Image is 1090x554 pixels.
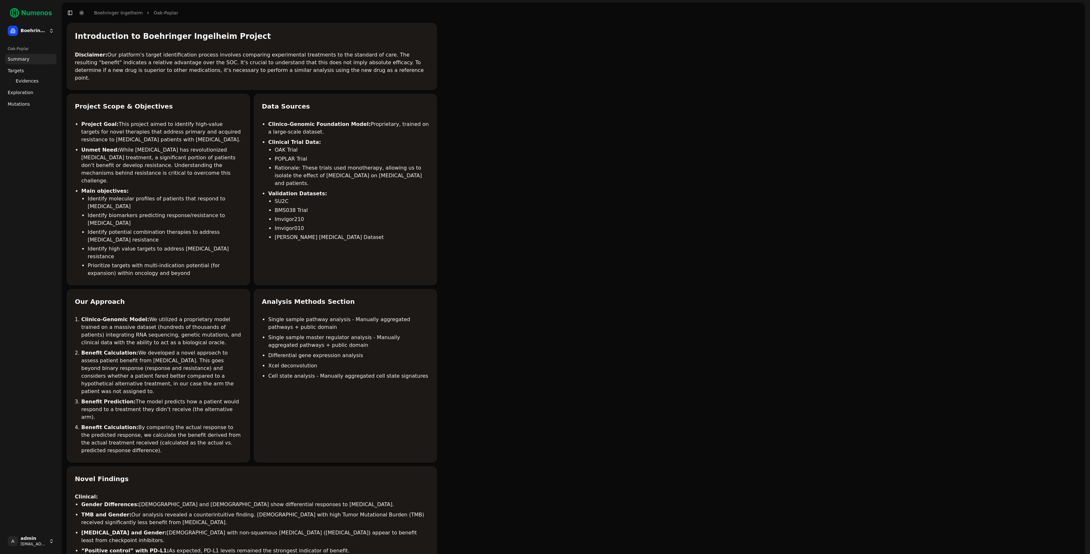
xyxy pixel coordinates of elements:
span: Mutations [8,101,30,107]
li: Xcel deconvolution [268,362,429,370]
li: BMS038 Trial [275,207,429,214]
button: Boehringer Ingelheim [5,23,57,39]
li: Identify potential combination therapies to address [MEDICAL_DATA] resistance [88,228,242,244]
li: SU2C [275,198,429,205]
div: Data Sources [262,102,429,111]
strong: Clinical: [75,494,98,500]
div: Our Approach [75,297,242,306]
li: We developed a novel approach to assess patient benefit from [MEDICAL_DATA]. This goes beyond bin... [81,349,242,395]
strong: Main objectives: [81,188,129,194]
strong: Gender Differences: [81,501,139,507]
button: Aadmin[EMAIL_ADDRESS] [5,533,57,549]
li: [PERSON_NAME] [MEDICAL_DATA] Dataset [275,233,429,241]
strong: Clinico-Genomic Foundation Model: [268,121,371,127]
div: Project Scope & Objectives [75,102,242,111]
span: admin [21,536,46,541]
strong: TMB and Gender: [81,512,131,518]
span: Evidences [16,78,39,84]
strong: Unmet Need: [81,147,119,153]
strong: Clinico-Genomic Model: [81,316,149,322]
strong: [MEDICAL_DATA] and Gender: [81,530,167,536]
span: [EMAIL_ADDRESS] [21,541,46,547]
div: Oak-Poplar [5,44,57,54]
li: Rationale: These trials used monotherapy, allowing us to isolate the effect of [MEDICAL_DATA] on ... [275,164,429,187]
a: Summary [5,54,57,64]
strong: Benefit Calculation: [81,350,138,356]
li: Our analysis revealed a counterintuitive finding. [DEMOGRAPHIC_DATA] with high Tumor Mutational B... [81,511,429,526]
strong: Benefit Prediction: [81,399,136,405]
li: [DEMOGRAPHIC_DATA] with non-squamous [MEDICAL_DATA] ([MEDICAL_DATA]) appear to benefit least from... [81,529,429,544]
li: Proprietary, trained on a large-scale dataset. [268,120,429,136]
strong: Benefit Calculation: [81,424,138,430]
div: Novel Findings [75,474,429,483]
li: Cell state analysis - Manually aggregated cell state signatures [268,372,429,380]
li: Imvigor210 [275,215,429,223]
li: By comparing the actual response to the predicted response, we calculate the benefit derived from... [81,424,242,454]
li: We utilized a proprietary model trained on a massive dataset (hundreds of thousands of patients) ... [81,316,242,347]
li: [DEMOGRAPHIC_DATA] and [DEMOGRAPHIC_DATA] show differential responses to [MEDICAL_DATA]. [81,501,429,508]
strong: Project Goal: [81,121,119,127]
li: While [MEDICAL_DATA] has revolutionized [MEDICAL_DATA] treatment, a significant portion of patien... [81,146,242,185]
span: A [8,536,18,546]
li: Single sample master regulator analysis - Manually aggregated pathways + public domain [268,334,429,349]
span: Targets [8,67,24,74]
a: Boehringer Ingelheim [94,10,143,16]
p: Our platform's target identification process involves comparing experimental treatments to the st... [75,51,429,82]
li: Imvigor010 [275,224,429,232]
a: Targets [5,66,57,76]
span: Exploration [8,89,33,96]
li: The model predicts how a patient would respond to a treatment they didn’t receive (the alternativ... [81,398,242,421]
li: Prioritize targets with multi-indication potential (for expansion) within oncology and beyond [88,262,242,277]
li: Differential gene expression analysis [268,352,429,359]
strong: Validation Datasets: [268,190,327,197]
strong: “Positive control” with PD-L1: [81,548,169,554]
li: OAK Trial [275,146,429,154]
a: Evidences [13,76,49,85]
li: Single sample pathway analysis - Manually aggregated pathways + public domain [268,316,429,331]
strong: Disclaimer: [75,52,107,58]
strong: Clinical Trial Data: [268,139,321,145]
img: Numenos [5,5,57,21]
div: Introduction to Boehringer Ingelheim Project [75,31,429,41]
span: Boehringer Ingelheim [21,28,46,34]
div: Analysis Methods Section [262,297,429,306]
a: Oak-Poplar [154,10,178,16]
li: POPLAR Trial [275,155,429,163]
li: Identify biomarkers predicting response/resistance to [MEDICAL_DATA] [88,212,242,227]
li: Identify high value targets to address [MEDICAL_DATA] resistance [88,245,242,260]
a: Mutations [5,99,57,109]
li: This project aimed to identify high-value targets for novel therapies that address primary and ac... [81,120,242,144]
a: Exploration [5,87,57,98]
li: Identify molecular profiles of patients that respond to [MEDICAL_DATA] [88,195,242,210]
nav: breadcrumb [94,10,178,16]
span: Summary [8,56,30,62]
